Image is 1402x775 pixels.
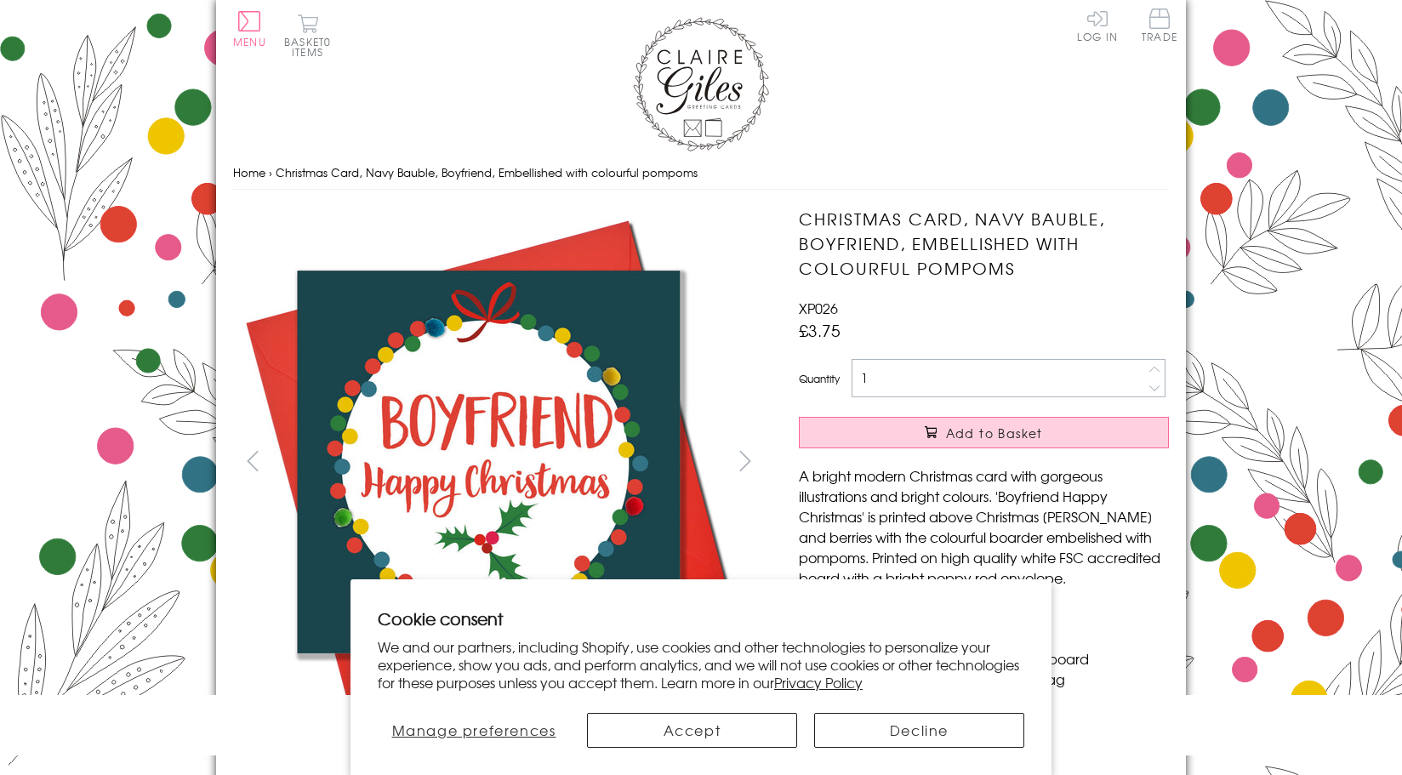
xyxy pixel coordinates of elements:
[799,318,841,342] span: £3.75
[799,298,838,318] span: XP026
[292,34,331,60] span: 0 items
[799,207,1169,280] h1: Christmas Card, Navy Bauble, Boyfriend, Embellished with colourful pompoms
[799,465,1169,588] p: A bright modern Christmas card with gorgeous illustrations and bright colours. 'Boyfriend Happy C...
[727,442,765,480] button: next
[284,14,331,57] button: Basket0 items
[765,207,1275,717] img: Christmas Card, Navy Bauble, Boyfriend, Embellished with colourful pompoms
[233,164,265,180] a: Home
[233,207,744,717] img: Christmas Card, Navy Bauble, Boyfriend, Embellished with colourful pompoms
[392,720,556,740] span: Manage preferences
[799,417,1169,448] button: Add to Basket
[774,672,863,692] a: Privacy Policy
[378,638,1024,691] p: We and our partners, including Shopify, use cookies and other technologies to personalize your ex...
[233,11,266,47] button: Menu
[814,713,1024,748] button: Decline
[233,34,266,49] span: Menu
[799,371,840,386] label: Quantity
[378,607,1024,630] h2: Cookie consent
[946,425,1043,442] span: Add to Basket
[276,164,698,180] span: Christmas Card, Navy Bauble, Boyfriend, Embellished with colourful pompoms
[1142,9,1177,42] span: Trade
[633,17,769,151] img: Claire Giles Greetings Cards
[233,442,271,480] button: prev
[587,713,797,748] button: Accept
[1142,9,1177,45] a: Trade
[269,164,272,180] span: ›
[233,156,1169,191] nav: breadcrumbs
[378,713,570,748] button: Manage preferences
[1077,9,1118,42] a: Log In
